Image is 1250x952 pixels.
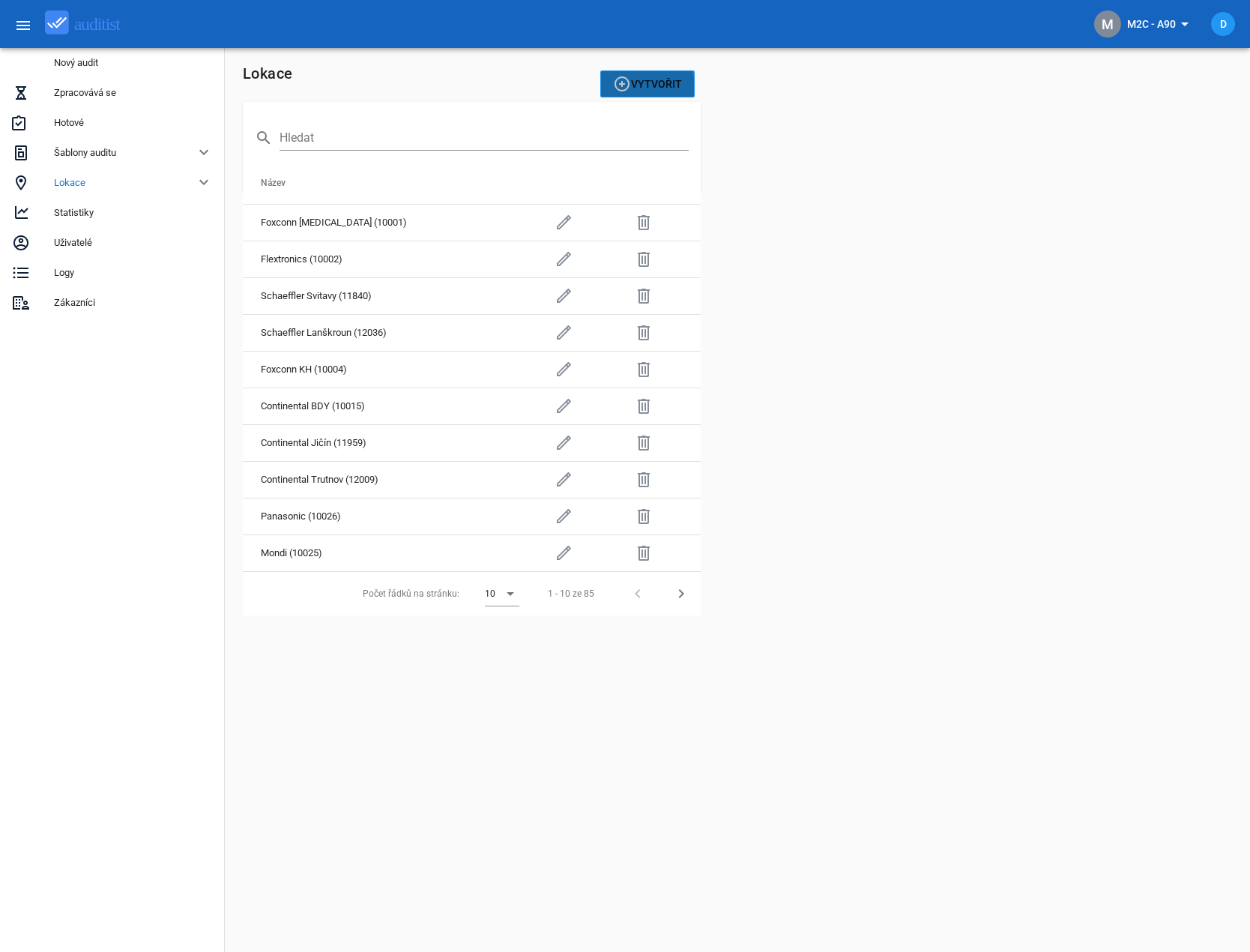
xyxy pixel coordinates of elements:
i: menu [14,16,32,34]
i: search [255,129,273,147]
td: Schaeffler Svitavy (11840) [243,277,465,314]
div: Zpracovává se [54,84,213,102]
span: M [1102,14,1114,34]
button: Vytvořit [600,70,695,97]
td: Foxconn KH (10004) [243,351,465,388]
i: chevron_right [672,585,690,603]
div: Vytvořit [613,75,682,93]
th: : Not sorted. [465,162,701,204]
th: Název: Not sorted. Activate to sort ascending. [243,162,465,204]
td: Schaeffler Lanškroun (12036) [243,314,465,351]
div: 1 - 10 ze 85 [548,587,594,600]
i: arrow_drop_down_outlined [1176,15,1187,33]
td: Continental BDY (10015) [243,388,465,424]
i: arrow_drop_down [501,585,519,603]
button: D [1210,10,1237,37]
span: D [1220,16,1227,32]
div: Počet řádků na stránku: [243,572,519,615]
button: MM2C - A90 [1082,10,1199,37]
i: keyboard_arrow_down [195,143,213,161]
h1: Lokace [243,66,518,102]
td: Flextronics (10002) [243,241,465,277]
td: Panasonic (10026) [243,498,465,534]
td: Foxconn [MEDICAL_DATA] (10001) [243,205,465,241]
i: keyboard_arrow_down [195,173,213,191]
td: Continental Jičín (11959) [243,424,465,461]
div: Lokace [54,174,171,192]
button: Next page [668,580,695,607]
div: 10 [485,587,495,600]
div: Šablony auditu [54,144,171,162]
div: Uživatelé [54,234,213,252]
div: M2C - A90 [1094,10,1187,37]
div: Logy [54,264,213,282]
td: Mondi (10025) [243,534,465,571]
div: Hotové [54,114,213,132]
div: Nový audit [54,54,213,72]
div: Statistiky [54,204,213,222]
input: Hledat [280,126,689,150]
img: auditist_logo_new.svg [45,10,134,35]
div: Zákazníci [54,294,213,312]
td: Continental Trutnov (12009) [243,461,465,498]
